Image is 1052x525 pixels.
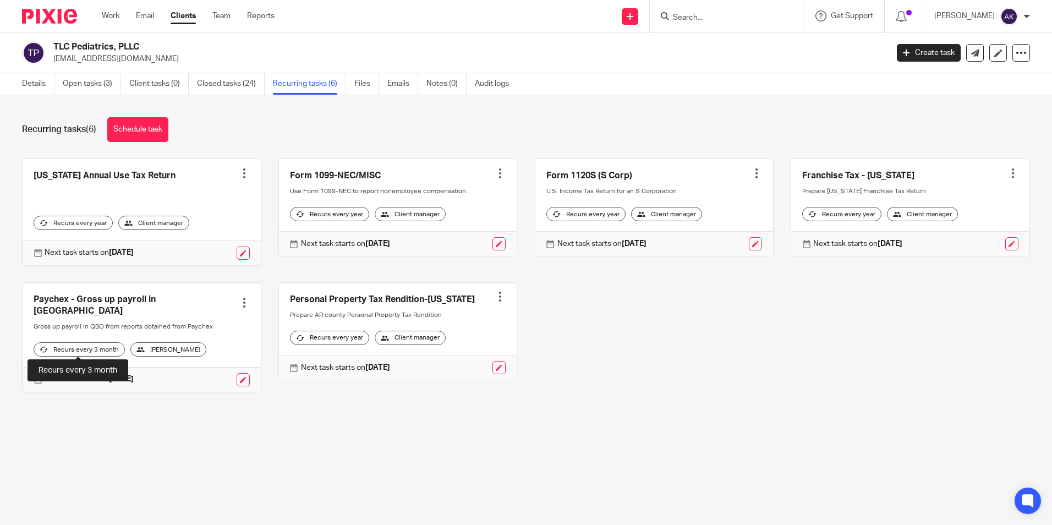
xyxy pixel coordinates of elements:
[34,216,113,230] div: Recurs every year
[831,12,873,20] span: Get Support
[109,249,134,256] strong: [DATE]
[354,73,379,95] a: Files
[247,10,275,21] a: Reports
[365,364,390,371] strong: [DATE]
[301,238,390,249] p: Next task starts on
[212,10,231,21] a: Team
[22,124,96,135] h1: Recurring tasks
[34,342,125,357] div: Recurs every 3 month
[375,331,446,345] div: Client manager
[631,207,702,221] div: Client manager
[273,73,346,95] a: Recurring tasks (6)
[1000,8,1018,25] img: svg%3E
[546,207,626,221] div: Recurs every year
[102,10,119,21] a: Work
[897,44,961,62] a: Create task
[22,41,45,64] img: svg%3E
[365,240,390,248] strong: [DATE]
[63,73,121,95] a: Open tasks (3)
[53,53,880,64] p: [EMAIL_ADDRESS][DOMAIN_NAME]
[197,73,265,95] a: Closed tasks (24)
[22,73,54,95] a: Details
[426,73,467,95] a: Notes (0)
[290,207,369,221] div: Recurs every year
[109,375,134,383] strong: [DATE]
[878,240,902,248] strong: [DATE]
[475,73,517,95] a: Audit logs
[375,207,446,221] div: Client manager
[171,10,196,21] a: Clients
[86,125,96,134] span: (6)
[118,216,189,230] div: Client manager
[107,117,168,142] a: Schedule task
[290,331,369,345] div: Recurs every year
[672,13,771,23] input: Search
[136,10,154,21] a: Email
[387,73,418,95] a: Emails
[557,238,646,249] p: Next task starts on
[45,374,134,385] p: Next task starts on
[813,238,902,249] p: Next task starts on
[22,9,77,24] img: Pixie
[622,240,646,248] strong: [DATE]
[45,247,134,258] p: Next task starts on
[301,362,390,373] p: Next task starts on
[130,342,206,357] div: [PERSON_NAME]
[129,73,189,95] a: Client tasks (0)
[934,10,995,21] p: [PERSON_NAME]
[887,207,958,221] div: Client manager
[802,207,881,221] div: Recurs every year
[53,41,715,53] h2: TLC Pediatrics, PLLC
